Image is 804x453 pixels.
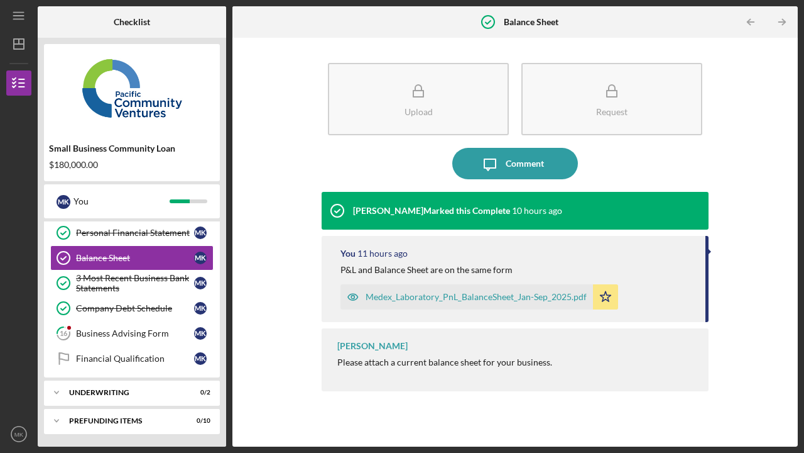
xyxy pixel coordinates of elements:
[194,327,207,340] div: M K
[504,17,558,27] b: Balance Sheet
[194,226,207,239] div: M K
[49,160,215,170] div: $180,000.00
[50,220,214,245] a: Personal Financial StatementMK
[194,352,207,365] div: M K
[44,50,220,126] img: Product logo
[73,191,170,212] div: You
[50,245,214,271] a: Balance SheetMK
[50,346,214,371] a: Financial QualificationMK
[521,63,702,135] button: Request
[366,292,587,302] div: Medex_Laboratory_PnL_BalanceSheet_Jan-Sep_2025.pdf
[340,284,618,310] button: Medex_Laboratory_PnL_BalanceSheet_Jan-Sep_2025.pdf
[50,321,214,346] a: 16Business Advising FormMK
[49,143,215,154] div: Small Business Community Loan
[194,277,207,289] div: M K
[353,206,510,216] div: [PERSON_NAME] Marked this Complete
[357,249,408,259] time: 2025-09-30 16:05
[340,265,513,275] div: P&L and Balance Sheet are on the same form
[188,417,210,425] div: 0 / 10
[328,63,509,135] button: Upload
[194,302,207,315] div: M K
[57,195,70,209] div: M K
[194,252,207,264] div: M K
[188,389,210,396] div: 0 / 2
[50,296,214,321] a: Company Debt ScheduleMK
[60,330,68,338] tspan: 16
[76,328,194,338] div: Business Advising Form
[69,417,179,425] div: Prefunding Items
[405,107,433,116] div: Upload
[596,107,627,116] div: Request
[340,249,356,259] div: You
[76,354,194,364] div: Financial Qualification
[76,273,194,293] div: 3 Most Recent Business Bank Statements
[50,271,214,296] a: 3 Most Recent Business Bank StatementsMK
[69,389,179,396] div: Underwriting
[76,228,194,238] div: Personal Financial Statement
[14,431,24,438] text: MK
[6,422,31,447] button: MK
[337,357,552,367] div: Please attach a current balance sheet for your business.
[76,303,194,313] div: Company Debt Schedule
[506,148,544,179] div: Comment
[512,206,562,216] time: 2025-09-30 16:59
[76,253,194,263] div: Balance Sheet
[452,148,578,179] button: Comment
[114,17,150,27] b: Checklist
[337,341,408,351] div: [PERSON_NAME]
